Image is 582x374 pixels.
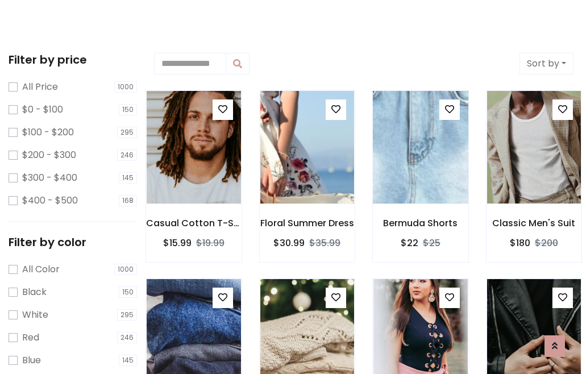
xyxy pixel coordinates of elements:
[22,308,48,322] label: White
[119,355,137,366] span: 145
[401,238,418,248] h6: $22
[519,53,573,74] button: Sort by
[22,148,76,162] label: $200 - $300
[22,285,47,299] label: Black
[117,332,137,343] span: 246
[510,238,530,248] h6: $180
[22,171,77,185] label: $300 - $400
[309,236,340,250] del: $35.99
[260,218,355,228] h6: Floral Summer Dress
[114,264,137,275] span: 1000
[22,80,58,94] label: All Price
[119,195,137,206] span: 168
[163,238,192,248] h6: $15.99
[535,236,558,250] del: $200
[119,172,137,184] span: 145
[117,149,137,161] span: 246
[117,127,137,138] span: 295
[487,218,582,228] h6: Classic Men's Suit
[423,236,440,250] del: $25
[119,104,137,115] span: 150
[22,194,78,207] label: $400 - $500
[9,53,137,67] h5: Filter by price
[22,103,63,117] label: $0 - $100
[114,81,137,93] span: 1000
[273,238,305,248] h6: $30.99
[119,286,137,298] span: 150
[373,218,468,228] h6: Bermuda Shorts
[146,218,242,228] h6: Casual Cotton T-Shirt
[22,331,39,344] label: Red
[9,235,137,249] h5: Filter by color
[22,263,60,276] label: All Color
[196,236,225,250] del: $19.99
[117,309,137,321] span: 295
[22,126,74,139] label: $100 - $200
[22,354,41,367] label: Blue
